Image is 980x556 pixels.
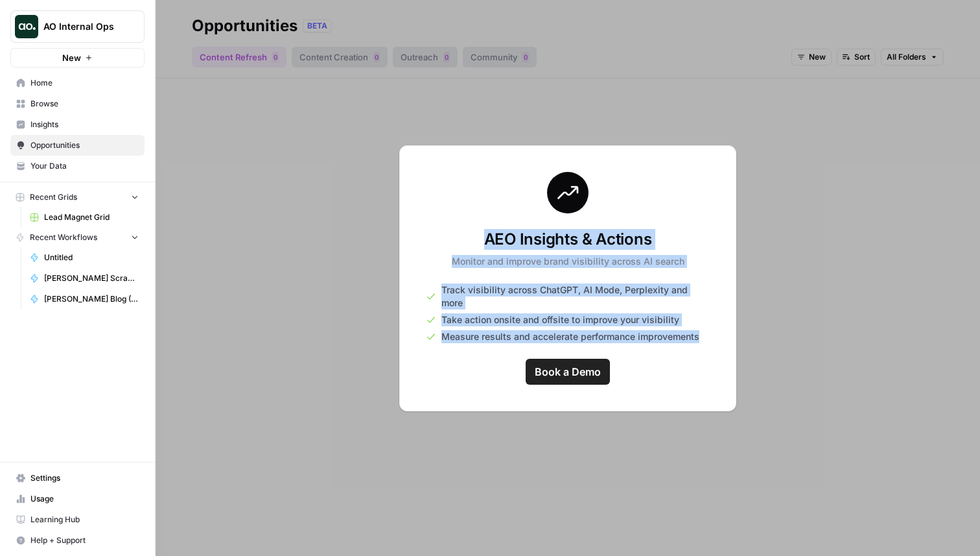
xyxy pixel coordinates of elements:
[30,77,139,89] span: Home
[30,191,77,203] span: Recent Grids
[30,98,139,110] span: Browse
[24,247,145,268] a: Untitled
[10,73,145,93] a: Home
[535,364,601,380] span: Book a Demo
[30,535,139,546] span: Help + Support
[30,139,139,151] span: Opportunities
[10,10,145,43] button: Workspace: AO Internal Ops
[452,229,684,250] h3: AEO Insights & Actions
[10,135,145,156] a: Opportunities
[62,51,81,64] span: New
[24,268,145,289] a: [PERSON_NAME] Scrape (Aircraft)
[30,232,97,243] span: Recent Workflows
[30,493,139,505] span: Usage
[10,228,145,247] button: Recent Workflows
[10,468,145,489] a: Settings
[30,119,139,130] span: Insights
[10,509,145,530] a: Learning Hub
[526,359,610,385] a: Book a Demo
[44,272,139,284] span: [PERSON_NAME] Scrape (Aircraft)
[15,15,38,38] img: AO Internal Ops Logo
[452,255,684,268] p: Monitor and improve brand visibility across AI search
[441,313,679,326] span: Take action onsite and offsite to improve your visibility
[10,489,145,509] a: Usage
[43,20,122,33] span: AO Internal Ops
[44,212,139,223] span: Lead Magnet Grid
[44,252,139,263] span: Untitled
[10,93,145,114] a: Browse
[441,284,710,309] span: Track visibility across ChatGPT, AI Mode, Perplexity and more
[30,160,139,172] span: Your Data
[24,207,145,228] a: Lead Magnet Grid
[441,330,699,343] span: Measure results and accelerate performance improvements
[10,187,145,207] button: Recent Grids
[30,514,139,526] span: Learning Hub
[44,293,139,305] span: [PERSON_NAME] Blog (Aircraft)
[30,472,139,484] span: Settings
[10,114,145,135] a: Insights
[24,289,145,309] a: [PERSON_NAME] Blog (Aircraft)
[10,156,145,176] a: Your Data
[10,530,145,551] button: Help + Support
[10,48,145,67] button: New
